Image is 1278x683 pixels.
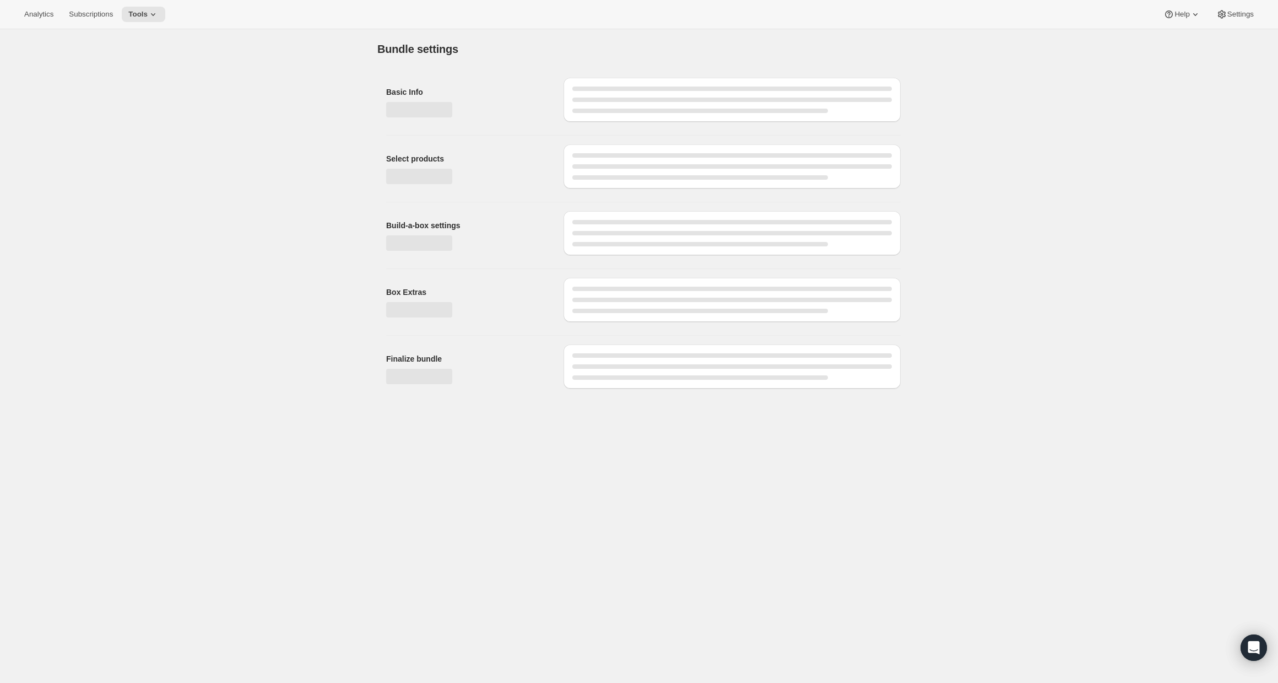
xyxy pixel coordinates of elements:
button: Help [1157,7,1207,22]
h2: Build-a-box settings [386,220,546,231]
h2: Finalize bundle [386,353,546,364]
h2: Select products [386,153,546,164]
button: Analytics [18,7,60,22]
h2: Basic Info [386,87,546,98]
div: Page loading [364,29,914,397]
div: Open Intercom Messenger [1241,634,1267,661]
button: Settings [1210,7,1260,22]
span: Analytics [24,10,53,19]
span: Help [1174,10,1189,19]
span: Settings [1227,10,1254,19]
button: Tools [122,7,165,22]
h1: Bundle settings [377,42,458,56]
span: Tools [128,10,148,19]
span: Subscriptions [69,10,113,19]
button: Subscriptions [62,7,120,22]
h2: Box Extras [386,287,546,298]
